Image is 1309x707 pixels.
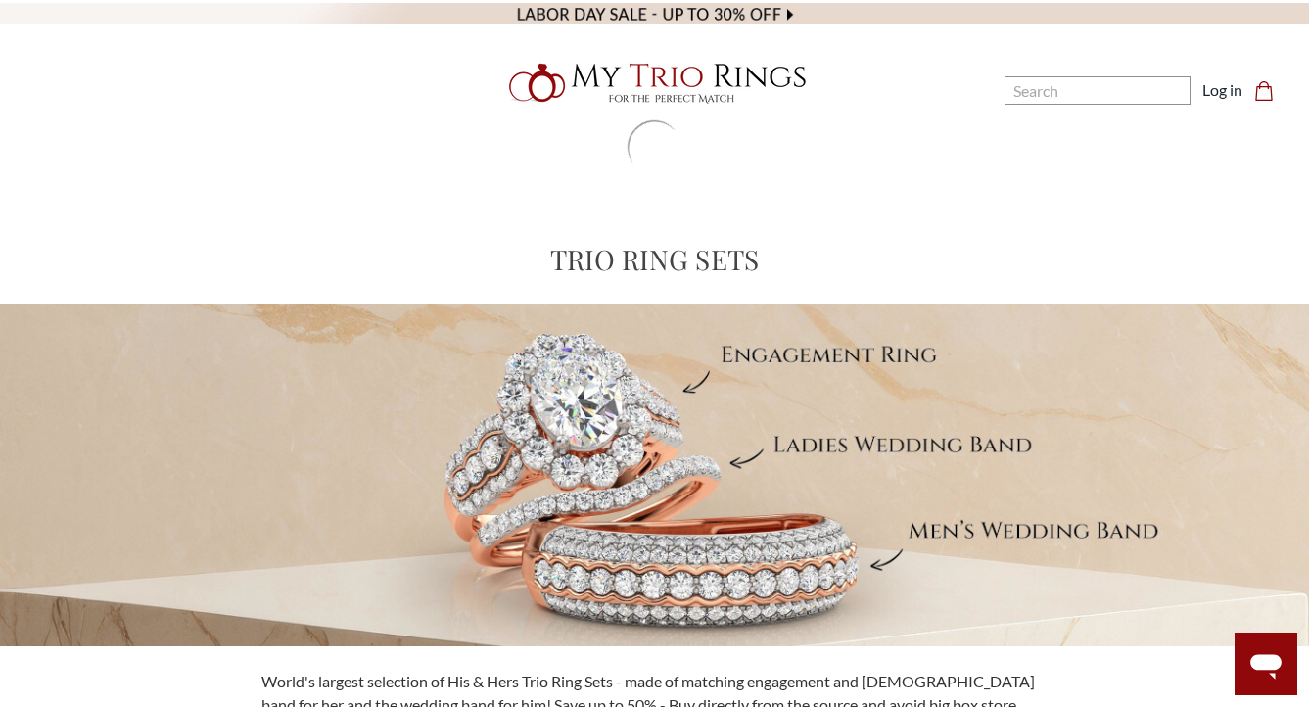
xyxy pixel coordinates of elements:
a: Cart with 0 items [1254,78,1286,102]
input: Search [1005,76,1191,105]
img: My Trio Rings [498,52,812,115]
a: My Trio Rings [380,52,930,115]
a: Log in [1202,78,1242,102]
svg: cart.cart_preview [1254,81,1274,101]
h1: Trio Ring Sets [550,239,760,280]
